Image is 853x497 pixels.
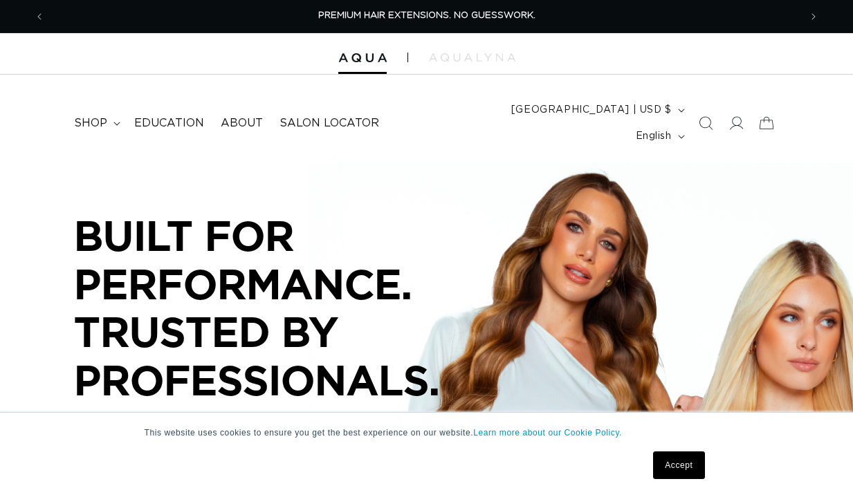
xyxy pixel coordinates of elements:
span: shop [74,116,107,131]
span: Education [134,116,204,131]
a: Salon Locator [271,108,387,139]
a: Accept [653,451,704,479]
a: About [212,108,271,139]
button: Previous announcement [24,3,55,30]
p: BUILT FOR PERFORMANCE. TRUSTED BY PROFESSIONALS. [74,212,489,404]
span: English [636,129,672,144]
p: This website uses cookies to ensure you get the best experience on our website. [145,426,709,439]
span: About [221,116,263,131]
summary: Search [690,108,721,138]
button: English [627,123,690,149]
a: Learn more about our Cookie Policy. [473,428,622,438]
span: Salon Locator [279,116,379,131]
button: Next announcement [798,3,829,30]
span: PREMIUM HAIR EXTENSIONS. NO GUESSWORK. [318,11,535,20]
button: [GEOGRAPHIC_DATA] | USD $ [503,97,690,123]
summary: shop [66,108,126,139]
img: Aqua Hair Extensions [338,53,387,63]
a: Education [126,108,212,139]
img: aqualyna.com [429,53,515,62]
span: [GEOGRAPHIC_DATA] | USD $ [511,103,672,118]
